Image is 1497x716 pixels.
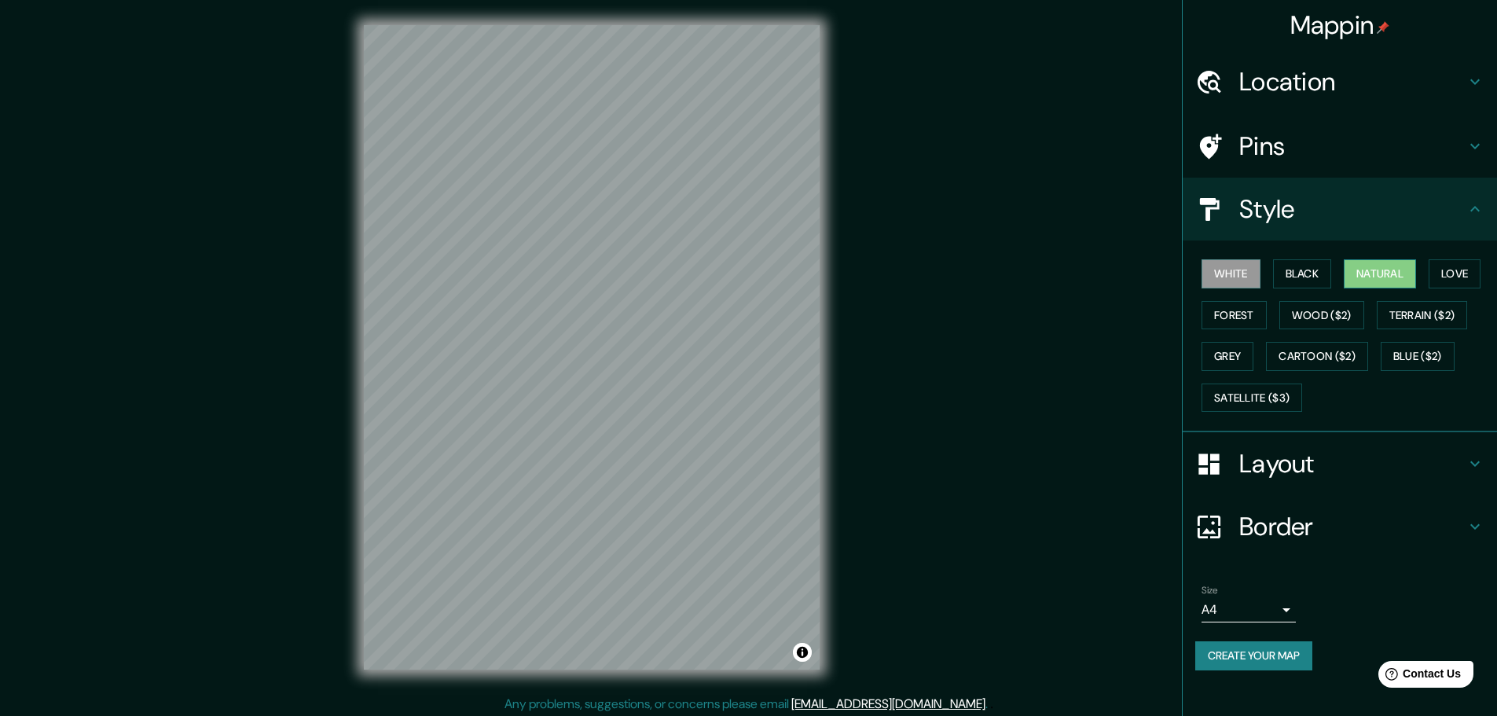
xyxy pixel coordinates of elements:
button: White [1202,259,1260,288]
button: Natural [1344,259,1416,288]
button: Black [1273,259,1332,288]
div: Border [1183,495,1497,558]
div: Layout [1183,432,1497,495]
h4: Mappin [1290,9,1390,41]
button: Grey [1202,342,1253,371]
canvas: Map [364,25,820,670]
h4: Border [1239,511,1466,542]
button: Forest [1202,301,1267,330]
div: . [990,695,993,714]
div: . [988,695,990,714]
h4: Pins [1239,130,1466,162]
a: [EMAIL_ADDRESS][DOMAIN_NAME] [791,696,985,712]
h4: Style [1239,193,1466,225]
button: Blue ($2) [1381,342,1455,371]
div: Location [1183,50,1497,113]
iframe: Help widget launcher [1357,655,1480,699]
button: Love [1429,259,1480,288]
h4: Layout [1239,448,1466,479]
div: Style [1183,178,1497,241]
h4: Location [1239,66,1466,97]
button: Create your map [1195,641,1312,670]
button: Terrain ($2) [1377,301,1468,330]
label: Size [1202,584,1218,597]
button: Cartoon ($2) [1266,342,1368,371]
div: Pins [1183,115,1497,178]
p: Any problems, suggestions, or concerns please email . [505,695,988,714]
button: Wood ($2) [1279,301,1364,330]
div: A4 [1202,597,1296,622]
button: Satellite ($3) [1202,384,1302,413]
button: Toggle attribution [793,643,812,662]
img: pin-icon.png [1377,21,1389,34]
